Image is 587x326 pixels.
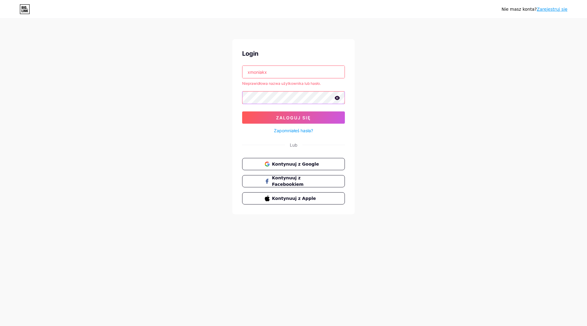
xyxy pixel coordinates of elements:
[242,175,345,187] button: Kontynuuj z Facebookiem
[272,175,304,187] font: Kontynuuj z Facebookiem
[501,7,537,12] font: Nie masz konta?
[242,111,345,124] button: Zaloguj się
[242,66,345,78] input: Nazwa użytkownika
[242,81,321,86] font: Nieprawidłowa nazwa użytkownika lub hasło.
[242,192,345,204] button: Kontynuuj z Apple
[276,115,311,120] font: Zaloguj się
[274,128,313,133] font: Zapomniałeś hasła?
[242,158,345,170] button: Kontynuuj z Google
[274,127,313,134] a: Zapomniałeś hasła?
[290,142,297,148] font: Lub
[272,162,319,167] font: Kontynuuj z Google
[242,50,258,57] font: Login
[272,196,316,201] font: Kontynuuj z Apple
[537,7,567,12] a: Zarejestruj się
